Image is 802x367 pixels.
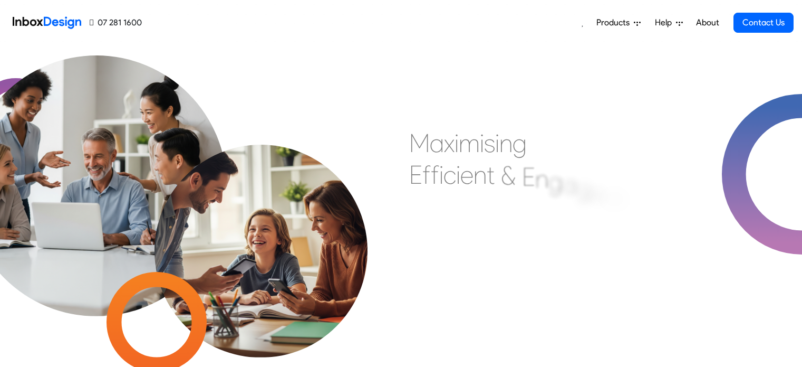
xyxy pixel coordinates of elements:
div: t [487,159,495,191]
span: Help [655,16,676,29]
div: i [456,159,460,191]
div: e [591,177,604,209]
div: s [484,127,495,159]
div: M [409,127,430,159]
div: Maximising Efficient & Engagement, Connecting Schools, Families, and Students. [409,127,665,286]
a: Help [651,12,687,33]
div: & [501,159,516,191]
div: e [460,159,474,191]
div: f [431,159,439,191]
div: g [513,127,527,159]
div: f [422,159,431,191]
a: About [693,12,722,33]
div: x [444,127,455,159]
div: g [577,173,591,204]
div: m [459,127,480,159]
div: n [535,163,548,195]
a: Products [592,12,645,33]
div: n [474,159,487,191]
img: parents_with_child.png [128,91,394,357]
div: n [499,127,513,159]
a: 07 281 1600 [90,16,142,29]
div: i [439,159,443,191]
a: Contact Us [733,13,794,33]
div: i [495,127,499,159]
div: i [480,127,484,159]
span: Products [596,16,634,29]
div: c [443,159,456,191]
div: a [430,127,444,159]
div: E [522,161,535,193]
div: a [563,169,577,201]
div: g [548,165,563,197]
div: E [409,159,422,191]
div: m [604,182,625,214]
div: i [455,127,459,159]
div: e [625,188,639,220]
